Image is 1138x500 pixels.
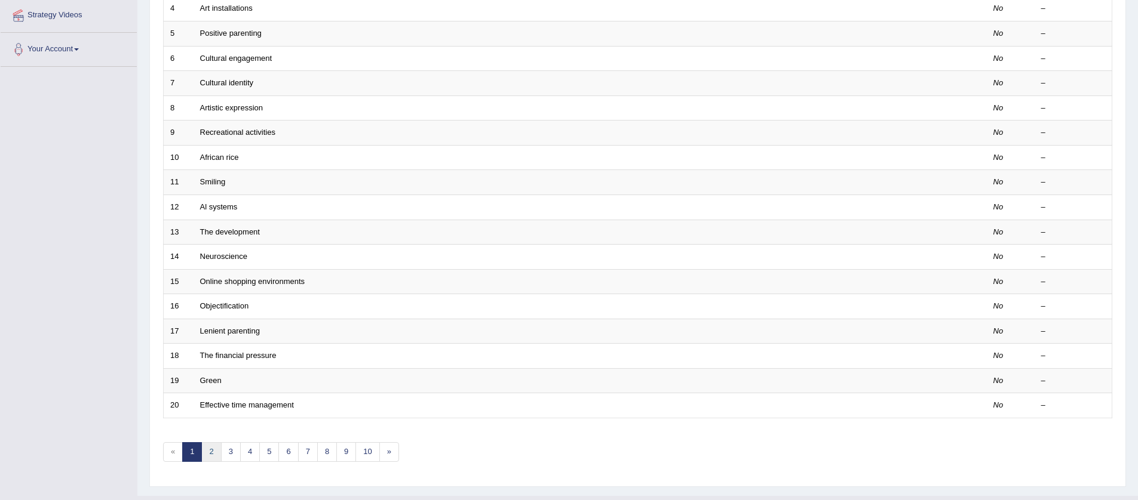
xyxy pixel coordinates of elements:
[1041,276,1106,288] div: –
[993,153,1004,162] em: No
[164,95,194,121] td: 8
[164,269,194,294] td: 15
[1041,127,1106,138] div: –
[200,29,262,38] a: Positive parenting
[298,442,318,462] a: 7
[1041,3,1106,14] div: –
[200,277,305,286] a: Online shopping environments
[200,177,226,186] a: Smiling
[200,153,239,162] a: African rice
[993,177,1004,186] em: No
[1041,326,1106,337] div: –
[259,442,279,462] a: 5
[1041,301,1106,312] div: –
[164,393,194,418] td: 20
[164,121,194,146] td: 9
[200,351,277,360] a: The financial pressure
[993,227,1004,236] em: No
[1,33,137,63] a: Your Account
[1041,350,1106,362] div: –
[164,220,194,245] td: 13
[164,319,194,344] td: 17
[200,301,249,310] a: Objectification
[201,442,221,462] a: 2
[163,442,183,462] span: «
[379,442,399,462] a: »
[993,78,1004,87] em: No
[164,71,194,96] td: 7
[182,442,202,462] a: 1
[993,54,1004,63] em: No
[1041,53,1106,64] div: –
[993,376,1004,385] em: No
[993,252,1004,261] em: No
[1041,177,1106,188] div: –
[1041,78,1106,89] div: –
[164,170,194,195] td: 11
[240,442,260,462] a: 4
[200,376,222,385] a: Green
[317,442,337,462] a: 8
[200,252,248,261] a: Neuroscience
[1041,251,1106,263] div: –
[200,202,238,211] a: Al systems
[200,128,275,137] a: Recreational activities
[164,46,194,71] td: 6
[355,442,379,462] a: 10
[164,245,194,270] td: 14
[200,326,260,335] a: Lenient parenting
[993,351,1004,360] em: No
[993,202,1004,211] em: No
[164,294,194,319] td: 16
[993,103,1004,112] em: No
[164,21,194,47] td: 5
[164,368,194,393] td: 19
[200,103,263,112] a: Artistic expression
[993,4,1004,13] em: No
[993,277,1004,286] em: No
[200,400,294,409] a: Effective time management
[221,442,241,462] a: 3
[200,54,272,63] a: Cultural engagement
[993,400,1004,409] em: No
[1041,152,1106,163] div: –
[993,29,1004,38] em: No
[1041,227,1106,238] div: –
[164,344,194,369] td: 18
[993,326,1004,335] em: No
[336,442,356,462] a: 9
[1041,202,1106,213] div: –
[200,227,260,236] a: The development
[278,442,298,462] a: 6
[164,195,194,220] td: 12
[200,4,253,13] a: Art installations
[200,78,254,87] a: Cultural identity
[1041,28,1106,39] div: –
[993,301,1004,310] em: No
[1041,400,1106,411] div: –
[1041,103,1106,114] div: –
[164,145,194,170] td: 10
[993,128,1004,137] em: No
[1041,375,1106,387] div: –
